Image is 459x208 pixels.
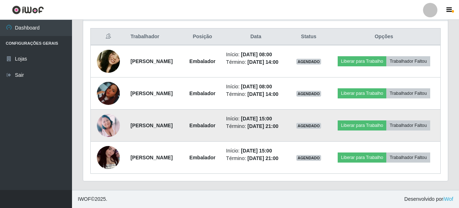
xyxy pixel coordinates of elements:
strong: Embalador [189,90,215,96]
time: [DATE] 08:00 [241,84,272,89]
li: Início: [226,115,285,123]
button: Liberar para Trabalho [338,120,386,130]
span: AGENDADO [296,123,321,129]
button: Liberar para Trabalho [338,152,386,163]
th: Trabalhador [126,28,183,45]
strong: Embalador [189,58,215,64]
time: [DATE] 15:00 [241,148,272,154]
li: Início: [226,51,285,58]
span: AGENDADO [296,59,321,65]
th: Status [290,28,328,45]
button: Trabalhador Faltou [386,56,430,66]
img: 1693706792822.jpeg [97,114,120,137]
li: Término: [226,90,285,98]
strong: [PERSON_NAME] [130,155,172,160]
time: [DATE] 15:00 [241,116,272,121]
img: 1757113340367.jpeg [97,132,120,183]
span: © 2025 . [78,195,107,203]
li: Término: [226,123,285,130]
time: [DATE] 21:00 [247,123,278,129]
th: Posição [183,28,222,45]
strong: [PERSON_NAME] [130,58,172,64]
img: 1755629158210.jpeg [97,82,120,105]
a: iWof [443,196,453,202]
img: 1666052653586.jpeg [97,37,120,85]
li: Início: [226,147,285,155]
span: Desenvolvido por [404,195,453,203]
button: Trabalhador Faltou [386,152,430,163]
strong: Embalador [189,155,215,160]
img: CoreUI Logo [12,5,44,14]
strong: [PERSON_NAME] [130,90,172,96]
time: [DATE] 21:00 [247,155,278,161]
span: AGENDADO [296,155,321,161]
strong: [PERSON_NAME] [130,123,172,128]
strong: Embalador [189,123,215,128]
li: Término: [226,58,285,66]
time: [DATE] 08:00 [241,52,272,57]
th: Opções [328,28,441,45]
button: Liberar para Trabalho [338,56,386,66]
time: [DATE] 14:00 [247,59,278,65]
span: AGENDADO [296,91,321,97]
button: Trabalhador Faltou [386,88,430,98]
li: Início: [226,83,285,90]
time: [DATE] 14:00 [247,91,278,97]
span: IWOF [78,196,91,202]
th: Data [222,28,290,45]
button: Liberar para Trabalho [338,88,386,98]
button: Trabalhador Faltou [386,120,430,130]
li: Término: [226,155,285,162]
